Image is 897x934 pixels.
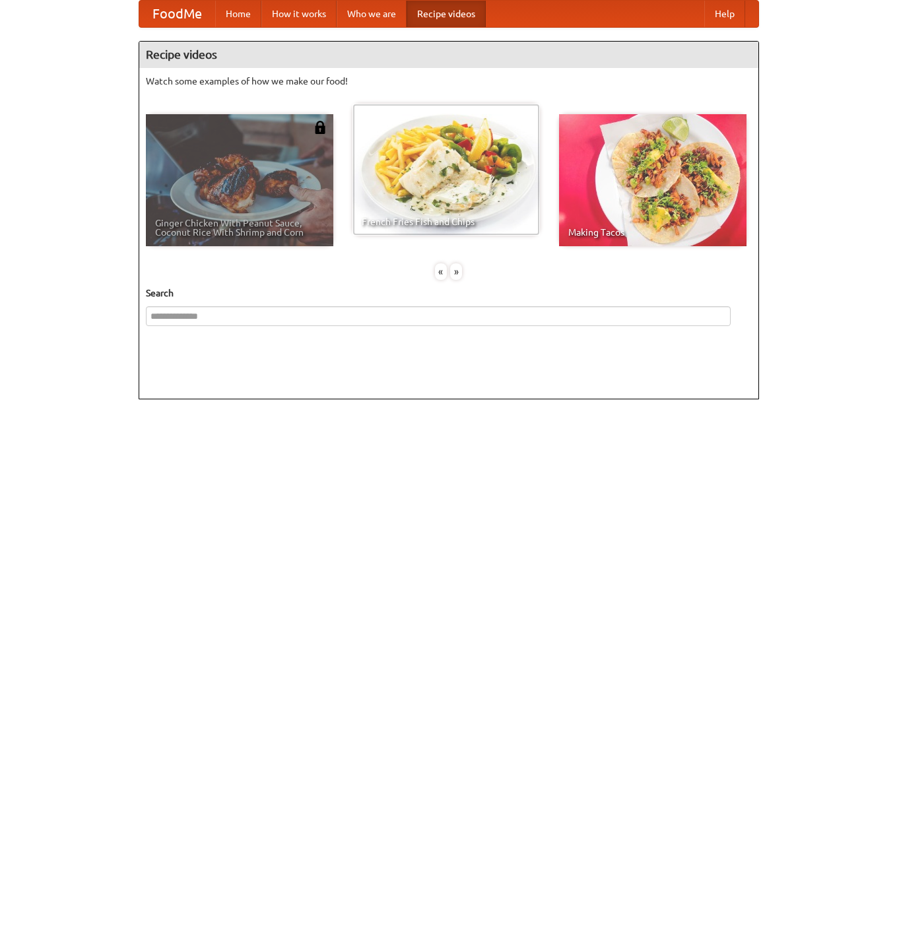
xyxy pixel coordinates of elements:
[139,1,215,27] a: FoodMe
[337,1,407,27] a: Who we are
[314,121,327,134] img: 483408.png
[450,263,462,280] div: »
[568,228,737,237] span: Making Tacos
[559,114,747,246] a: Making Tacos
[704,1,745,27] a: Help
[362,217,531,226] span: French Fries Fish and Chips
[261,1,337,27] a: How it works
[435,263,447,280] div: «
[146,286,752,300] h5: Search
[352,104,540,236] a: French Fries Fish and Chips
[139,42,758,68] h4: Recipe videos
[146,75,752,88] p: Watch some examples of how we make our food!
[407,1,486,27] a: Recipe videos
[215,1,261,27] a: Home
